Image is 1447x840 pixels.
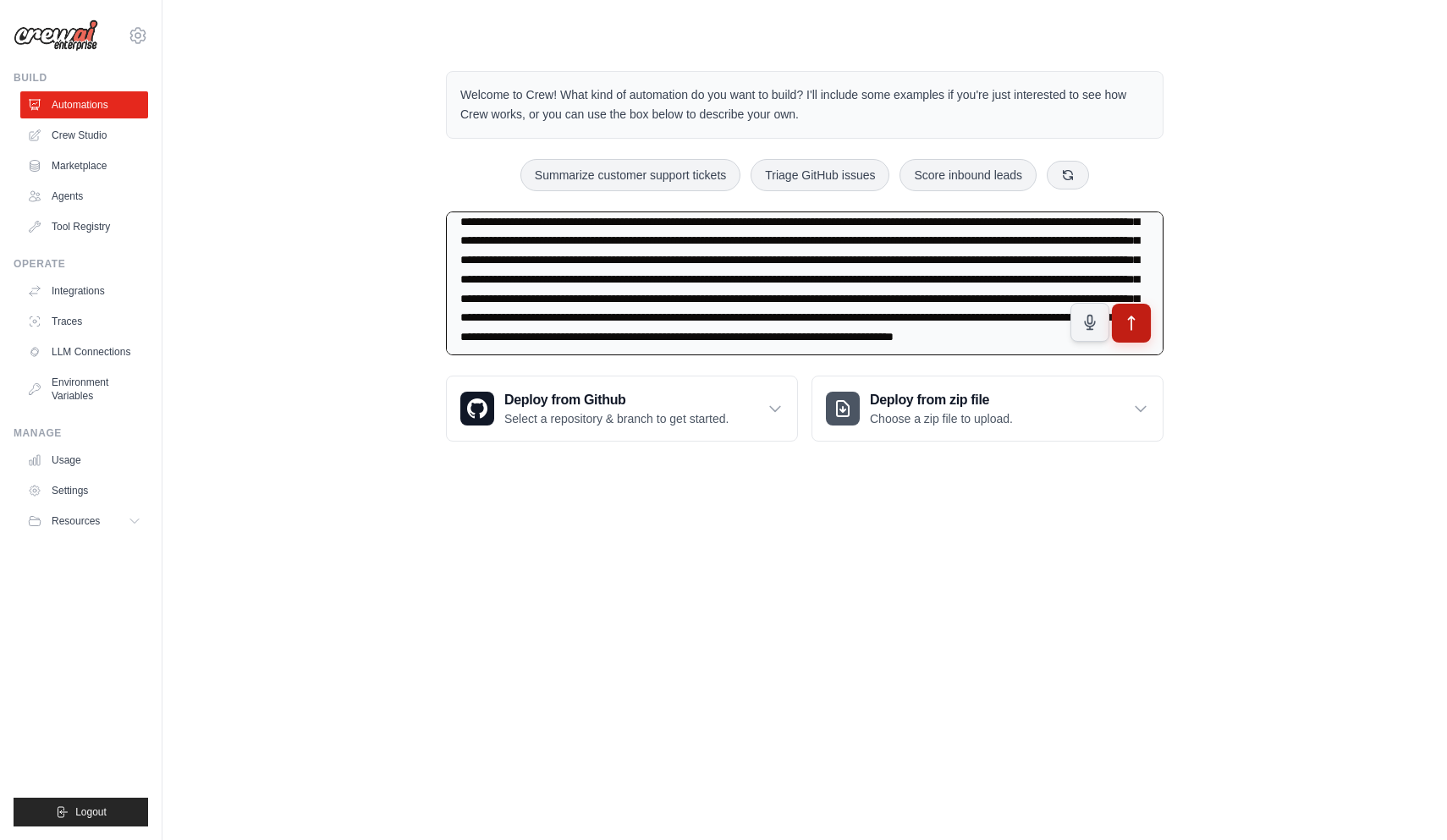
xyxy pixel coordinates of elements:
h3: Deploy from zip file [870,390,1013,410]
button: Summarize customer support tickets [520,159,740,191]
a: LLM Connections [20,338,148,365]
img: Logo [14,19,98,52]
p: Choose a zip file to upload. [870,410,1013,427]
button: Logout [14,798,148,826]
div: Manage [14,426,148,440]
a: Automations [20,91,148,118]
a: Traces [20,308,148,335]
h3: Deploy from Github [504,390,729,410]
a: Crew Studio [20,122,148,149]
div: Operate [14,257,148,271]
a: Tool Registry [20,213,148,240]
div: Виджет чата [1362,759,1447,840]
p: Welcome to Crew! What kind of automation do you want to build? I'll include some examples if you'... [460,85,1149,124]
button: Score inbound leads [900,159,1037,191]
a: Settings [20,477,148,504]
span: Resources [52,514,100,528]
a: Integrations [20,277,148,305]
a: Agents [20,183,148,210]
button: Resources [20,508,148,535]
a: Marketplace [20,152,148,179]
button: Triage GitHub issues [751,159,889,191]
p: Select a repository & branch to get started. [504,410,729,427]
a: Environment Variables [20,369,148,409]
div: Build [14,71,148,85]
span: Logout [75,805,107,819]
iframe: Chat Widget [1362,759,1447,840]
a: Usage [20,447,148,474]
